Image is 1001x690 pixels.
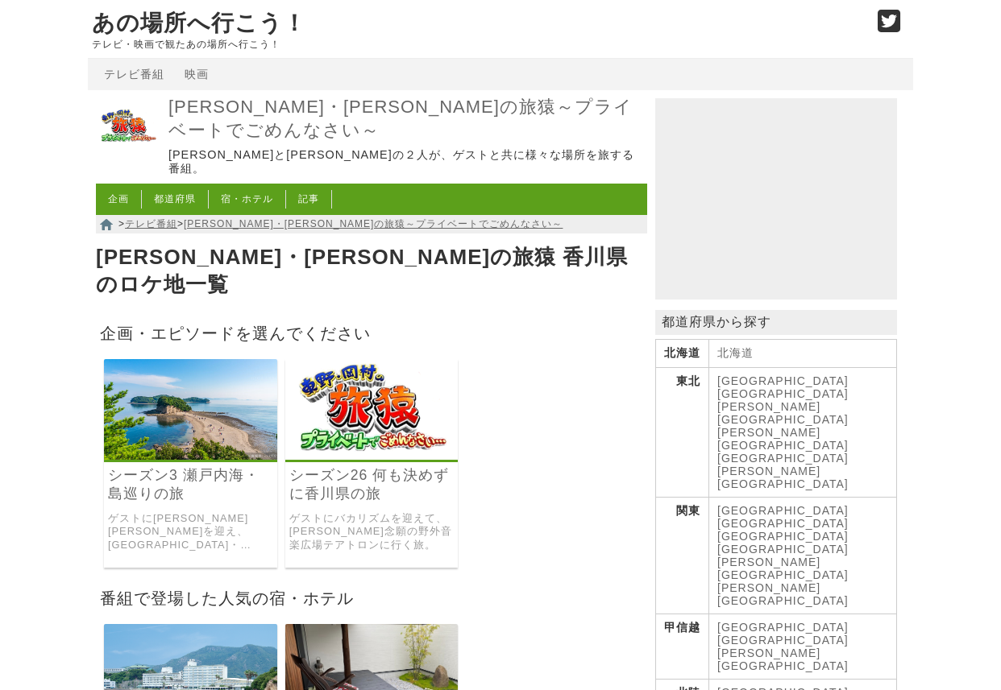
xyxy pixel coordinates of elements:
[285,448,459,462] a: 東野・岡村の旅猿～プライベートでごめんなさい～ シーズン26 何も決めずに香川県の旅
[717,621,849,634] a: [GEOGRAPHIC_DATA]
[96,319,647,347] h2: 企画・エピソードを選んでください
[154,193,196,205] a: 都道府県
[298,193,319,205] a: 記事
[717,634,849,647] a: [GEOGRAPHIC_DATA]
[717,530,849,543] a: [GEOGRAPHIC_DATA]
[184,218,563,229] a: [PERSON_NAME]・[PERSON_NAME]の旅猿～プライベートでごめんなさい～
[717,517,849,530] a: [GEOGRAPHIC_DATA]
[717,465,849,490] a: [PERSON_NAME][GEOGRAPHIC_DATA]
[656,340,709,368] th: 北海道
[717,346,754,359] a: 北海道
[717,374,849,387] a: [GEOGRAPHIC_DATA]
[717,543,849,556] a: [GEOGRAPHIC_DATA]
[96,147,160,161] a: 東野・岡村の旅猿～プライベートでごめんなさい～
[656,368,709,498] th: 東北
[655,98,897,300] iframe: Advertisement
[656,614,709,680] th: 甲信越
[108,512,273,552] a: ゲストに[PERSON_NAME][PERSON_NAME]を迎え、[GEOGRAPHIC_DATA]・[PERSON_NAME]を出発して[GEOGRAPHIC_DATA]の10の島々を巡る旅。
[717,556,849,581] a: [PERSON_NAME][GEOGRAPHIC_DATA]
[96,240,647,303] h1: [PERSON_NAME]・[PERSON_NAME]の旅猿 香川県のロケ地一覧
[92,39,861,50] p: テレビ・映画で観たあの場所へ行こう！
[717,647,849,672] a: [PERSON_NAME][GEOGRAPHIC_DATA]
[96,215,647,233] nav: > >
[655,310,897,335] p: 都道府県から探す
[289,512,455,552] a: ゲストにバカリズムを迎えて、[PERSON_NAME]念願の野外音楽広場テアトロンに行く旅。
[717,581,820,594] a: [PERSON_NAME]
[656,498,709,614] th: 関東
[717,452,849,465] a: [GEOGRAPHIC_DATA]
[108,193,129,205] a: 企画
[108,466,273,503] a: シーズン3 瀬戸内海・島巡りの旅
[185,68,209,81] a: 映画
[717,426,849,452] a: [PERSON_NAME][GEOGRAPHIC_DATA]
[289,466,455,503] a: シーズン26 何も決めずに香川県の旅
[104,359,277,460] img: 東野・岡村の旅猿～プライベートでごめんなさい～ シーズン3 瀬戸内海・島巡りの旅
[92,10,306,35] a: あの場所へ行こう！
[104,448,277,462] a: 東野・岡村の旅猿～プライベートでごめんなさい～ シーズン3 瀬戸内海・島巡りの旅
[96,94,160,159] img: 東野・岡村の旅猿～プライベートでごめんなさい～
[285,359,459,460] img: 東野・岡村の旅猿～プライベートでごめんなさい～ シーズン26 何も決めずに香川県の旅
[717,387,849,400] a: [GEOGRAPHIC_DATA]
[168,148,643,176] p: [PERSON_NAME]と[PERSON_NAME]の２人が、ゲストと共に様々な場所を旅する番組。
[96,584,647,612] h2: 番組で登場した人気の宿・ホテル
[221,193,273,205] a: 宿・ホテル
[717,400,849,426] a: [PERSON_NAME][GEOGRAPHIC_DATA]
[104,68,164,81] a: テレビ番組
[878,19,901,33] a: Twitter (@go_thesights)
[717,504,849,517] a: [GEOGRAPHIC_DATA]
[125,218,177,229] a: テレビ番組
[717,594,849,607] a: [GEOGRAPHIC_DATA]
[168,96,643,142] a: [PERSON_NAME]・[PERSON_NAME]の旅猿～プライベートでごめんなさい～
